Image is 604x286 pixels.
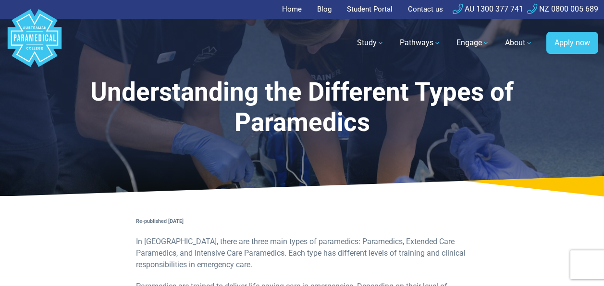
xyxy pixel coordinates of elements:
[6,19,63,67] a: Australian Paramedical College
[394,29,447,56] a: Pathways
[351,29,390,56] a: Study
[451,29,495,56] a: Engage
[136,236,468,271] p: In [GEOGRAPHIC_DATA], there are three main types of paramedics: Paramedics, Extended Care Paramed...
[546,32,598,54] a: Apply now
[136,218,184,224] strong: Re-published [DATE]
[527,4,598,13] a: NZ 0800 005 689
[453,4,523,13] a: AU 1300 377 741
[80,77,524,138] h1: Understanding the Different Types of Paramedics
[499,29,539,56] a: About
